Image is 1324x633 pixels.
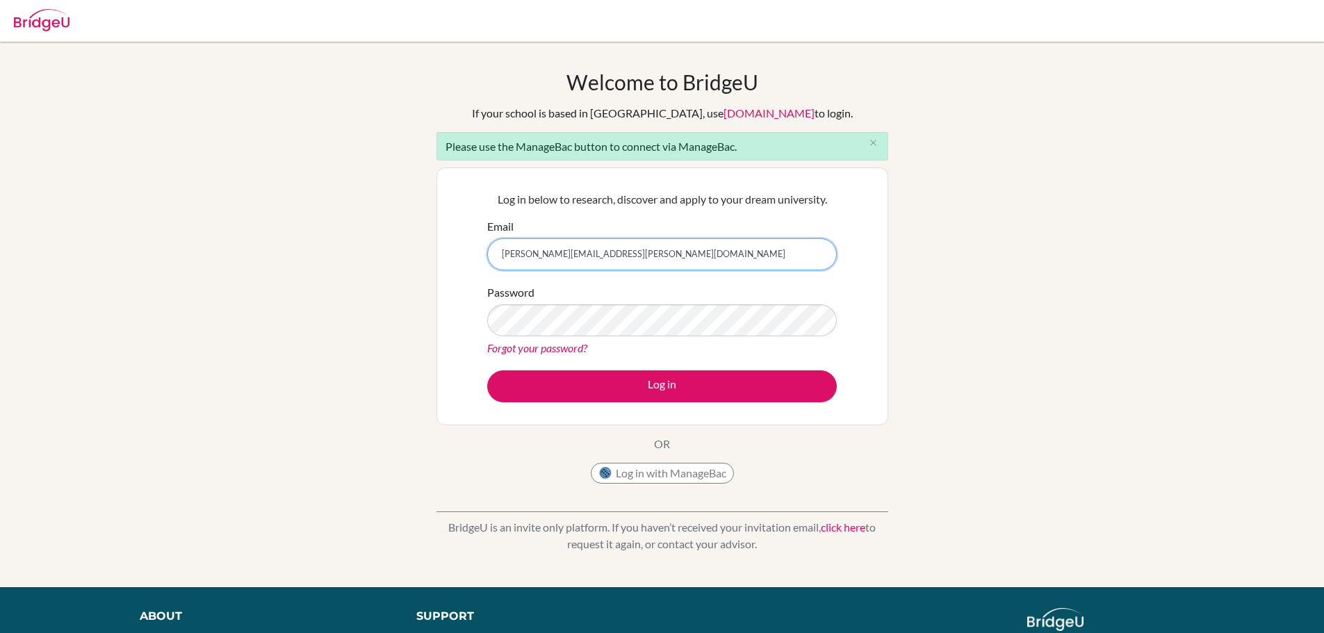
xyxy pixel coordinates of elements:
p: OR [654,436,670,452]
label: Password [487,284,534,301]
i: close [868,138,878,148]
img: logo_white@2x-f4f0deed5e89b7ecb1c2cc34c3e3d731f90f0f143d5ea2071677605dd97b5244.png [1027,608,1084,631]
button: Log in with ManageBac [591,463,734,484]
div: Support [416,608,646,625]
img: Bridge-U [14,9,70,31]
button: Log in [487,370,837,402]
a: click here [821,520,865,534]
div: About [140,608,385,625]
a: [DOMAIN_NAME] [724,106,815,120]
a: Forgot your password? [487,341,587,354]
h1: Welcome to BridgeU [566,69,758,94]
div: If your school is based in [GEOGRAPHIC_DATA], use to login. [472,105,853,122]
label: Email [487,218,514,235]
button: Close [860,133,888,154]
p: Log in below to research, discover and apply to your dream university. [487,191,837,208]
div: Please use the ManageBac button to connect via ManageBac. [436,132,888,161]
p: BridgeU is an invite only platform. If you haven’t received your invitation email, to request it ... [436,519,888,552]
